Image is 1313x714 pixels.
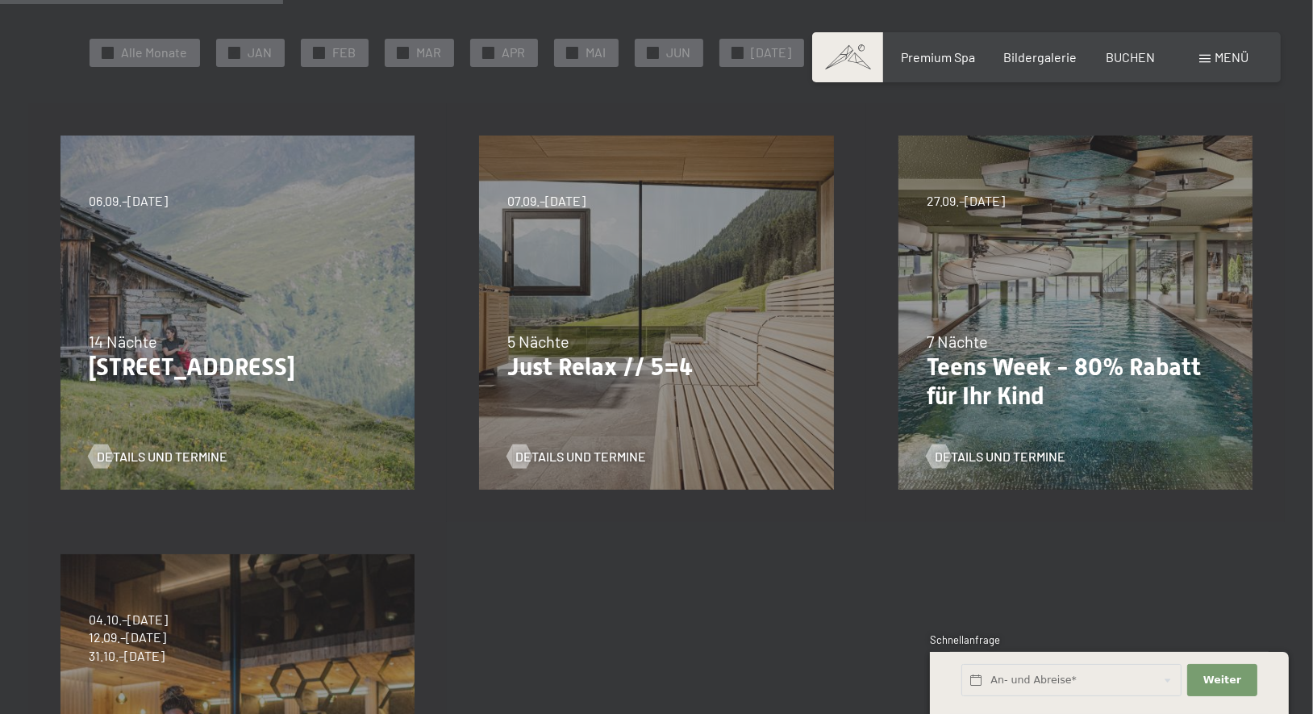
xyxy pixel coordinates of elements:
[1215,49,1248,65] span: Menü
[89,332,157,351] span: 14 Nächte
[734,47,740,58] span: ✓
[89,611,168,628] span: 04.10.–[DATE]
[1106,49,1155,65] a: BUCHEN
[399,47,406,58] span: ✓
[569,47,575,58] span: ✓
[586,44,606,61] span: MAI
[104,47,110,58] span: ✓
[122,44,188,61] span: Alle Monate
[89,628,168,646] span: 12.09.–[DATE]
[507,192,586,210] span: 07.09.–[DATE]
[752,44,792,61] span: [DATE]
[1187,664,1257,697] button: Weiter
[667,44,691,61] span: JUN
[89,448,227,466] a: Details und Termine
[927,448,1065,466] a: Details und Termine
[901,49,975,65] a: Premium Spa
[927,353,1224,411] p: Teens Week - 80% Rabatt für Ihr Kind
[515,448,646,466] span: Details und Termine
[231,47,237,58] span: ✓
[502,44,526,61] span: APR
[89,647,168,665] span: 31.10.–[DATE]
[927,332,988,351] span: 7 Nächte
[417,44,442,61] span: MAR
[1203,673,1241,687] span: Weiter
[930,633,1000,646] span: Schnellanfrage
[485,47,491,58] span: ✓
[333,44,356,61] span: FEB
[507,448,646,466] a: Details und Termine
[927,192,1005,210] span: 27.09.–[DATE]
[89,353,386,382] p: [STREET_ADDRESS]
[1004,49,1077,65] a: Bildergalerie
[97,448,227,466] span: Details und Termine
[507,332,569,351] span: 5 Nächte
[935,448,1065,466] span: Details und Termine
[315,47,322,58] span: ✓
[89,192,168,210] span: 06.09.–[DATE]
[507,353,805,382] p: Just Relax // 5=4
[649,47,656,58] span: ✓
[248,44,273,61] span: JAN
